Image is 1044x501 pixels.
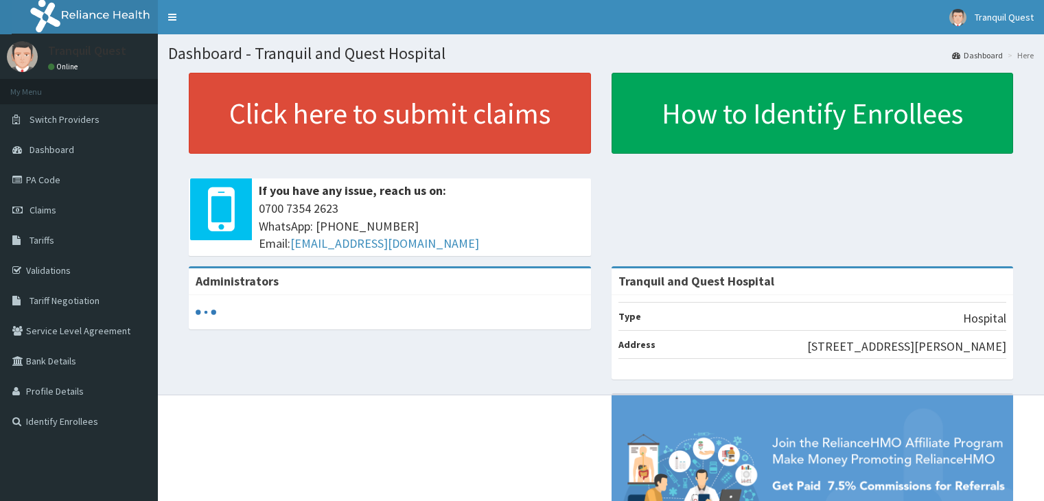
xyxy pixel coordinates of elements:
b: Address [618,338,656,351]
p: [STREET_ADDRESS][PERSON_NAME] [807,338,1006,356]
b: Type [618,310,641,323]
a: [EMAIL_ADDRESS][DOMAIN_NAME] [290,235,479,251]
a: Click here to submit claims [189,73,591,154]
b: Administrators [196,273,279,289]
span: Switch Providers [30,113,100,126]
p: Tranquil Quest [48,45,126,57]
a: How to Identify Enrollees [612,73,1014,154]
span: Tariffs [30,234,54,246]
b: If you have any issue, reach us on: [259,183,446,198]
svg: audio-loading [196,302,216,323]
img: User Image [7,41,38,72]
span: Tariff Negotiation [30,294,100,307]
span: Dashboard [30,143,74,156]
a: Online [48,62,81,71]
a: Dashboard [952,49,1003,61]
span: Claims [30,204,56,216]
li: Here [1004,49,1034,61]
strong: Tranquil and Quest Hospital [618,273,774,289]
span: 0700 7354 2623 WhatsApp: [PHONE_NUMBER] Email: [259,200,584,253]
h1: Dashboard - Tranquil and Quest Hospital [168,45,1034,62]
img: User Image [949,9,966,26]
p: Hospital [963,310,1006,327]
span: Tranquil Quest [975,11,1034,23]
